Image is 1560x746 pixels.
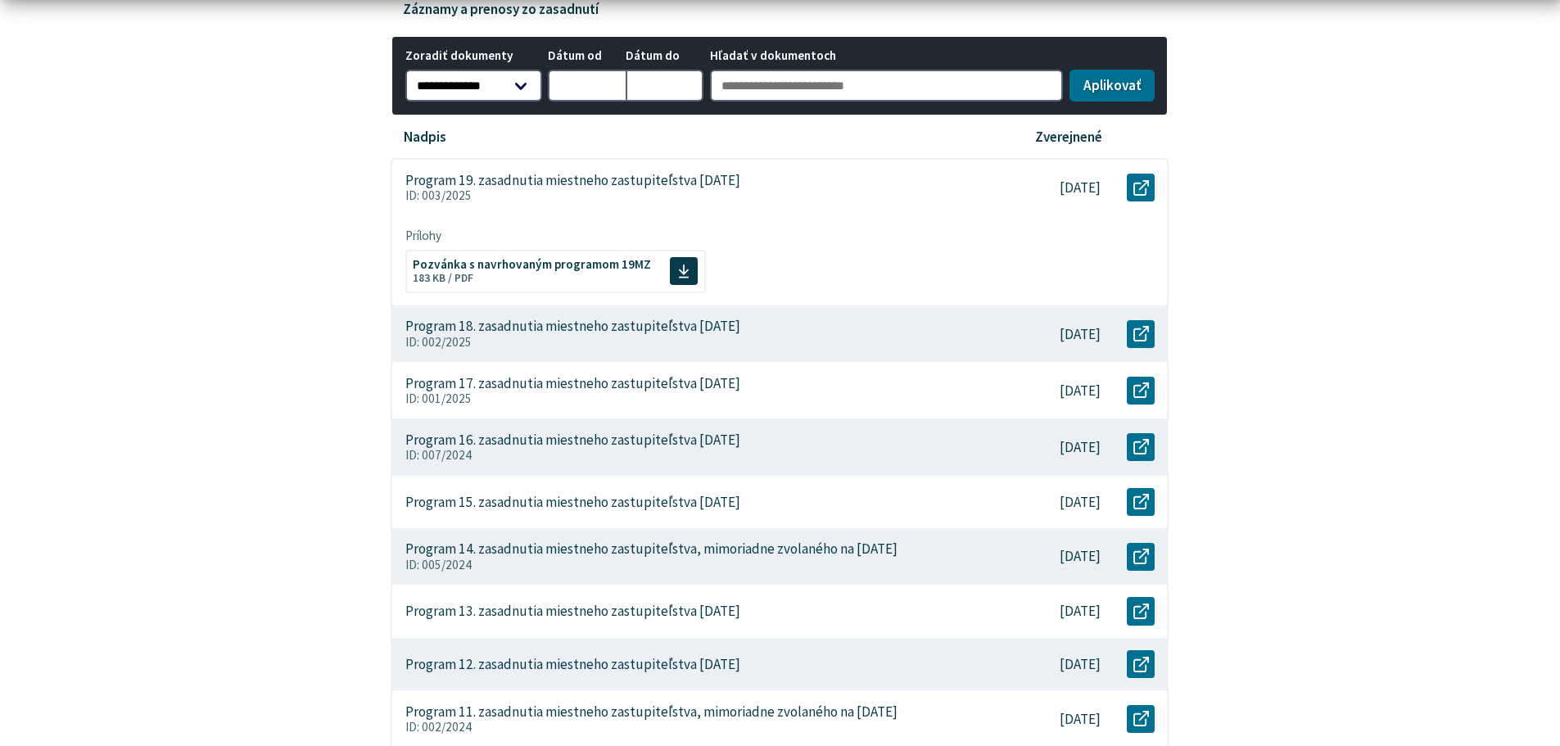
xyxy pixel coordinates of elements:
[405,318,740,335] p: Program 18. zasadnutia miestneho zastupiteľstva [DATE]
[548,70,626,102] input: Dátum od
[405,375,740,392] p: Program 17. zasadnutia miestneho zastupiteľstva [DATE]
[405,172,740,189] p: Program 19. zasadnutia miestneho zastupiteľstva [DATE]
[1035,129,1102,146] p: Zverejnené
[710,49,1064,63] span: Hľadať v dokumentoch
[405,391,984,406] p: ID: 001/2025
[405,188,984,203] p: ID: 003/2025
[710,70,1064,102] input: Hľadať v dokumentoch
[405,70,542,102] select: Zoradiť dokumenty
[1060,548,1101,565] p: [DATE]
[405,432,740,449] p: Program 16. zasadnutia miestneho zastupiteľstva [DATE]
[626,70,703,102] input: Dátum do
[405,656,740,673] p: Program 12. zasadnutia miestneho zastupiteľstva [DATE]
[1060,711,1101,728] p: [DATE]
[1060,326,1101,343] p: [DATE]
[405,558,984,572] p: ID: 005/2024
[405,335,984,350] p: ID: 002/2025
[626,49,703,63] span: Dátum do
[405,703,898,721] p: Program 11. zasadnutia miestneho zastupiteľstva, mimoriadne zvolaného na [DATE]
[405,603,740,620] p: Program 13. zasadnutia miestneho zastupiteľstva [DATE]
[1060,179,1101,197] p: [DATE]
[404,129,446,146] p: Nadpis
[405,720,984,735] p: ID: 002/2024
[1060,656,1101,673] p: [DATE]
[1060,494,1101,511] p: [DATE]
[405,228,1155,243] span: Prílohy
[405,250,706,293] a: Pozvánka s navrhovaným programom 19MZ 183 KB / PDF
[405,49,542,63] span: Zoradiť dokumenty
[413,258,651,270] span: Pozvánka s navrhovaným programom 19MZ
[405,494,740,511] p: Program 15. zasadnutia miestneho zastupiteľstva [DATE]
[548,49,626,63] span: Dátum od
[1060,603,1101,620] p: [DATE]
[1069,70,1155,102] button: Aplikovať
[413,271,473,285] span: 183 KB / PDF
[1060,382,1101,400] p: [DATE]
[1060,439,1101,456] p: [DATE]
[405,448,984,463] p: ID: 007/2024
[405,540,898,558] p: Program 14. zasadnutia miestneho zastupiteľstva, mimoriadne zvolaného na [DATE]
